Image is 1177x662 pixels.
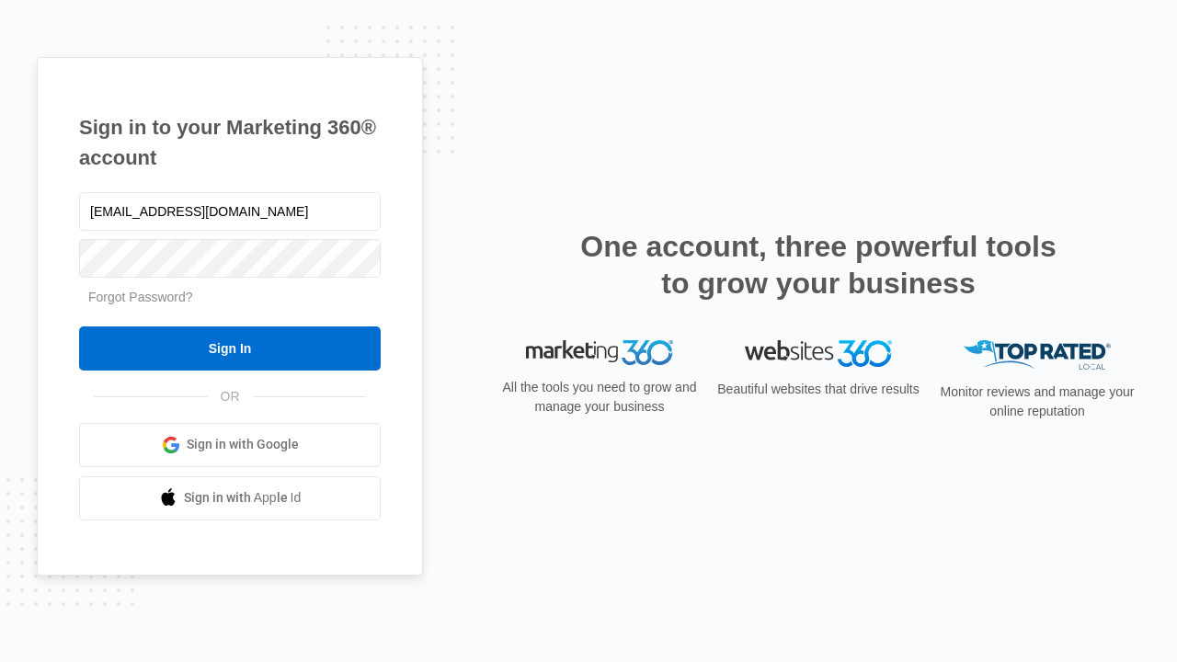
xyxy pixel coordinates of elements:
[79,112,381,173] h1: Sign in to your Marketing 360® account
[79,476,381,520] a: Sign in with Apple Id
[745,340,892,367] img: Websites 360
[208,387,253,406] span: OR
[715,380,921,399] p: Beautiful websites that drive results
[934,382,1140,421] p: Monitor reviews and manage your online reputation
[79,423,381,467] a: Sign in with Google
[184,488,302,508] span: Sign in with Apple Id
[187,435,299,454] span: Sign in with Google
[575,228,1062,302] h2: One account, three powerful tools to grow your business
[79,192,381,231] input: Email
[497,378,703,417] p: All the tools you need to grow and manage your business
[88,290,193,304] a: Forgot Password?
[79,326,381,371] input: Sign In
[526,340,673,366] img: Marketing 360
[964,340,1111,371] img: Top Rated Local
